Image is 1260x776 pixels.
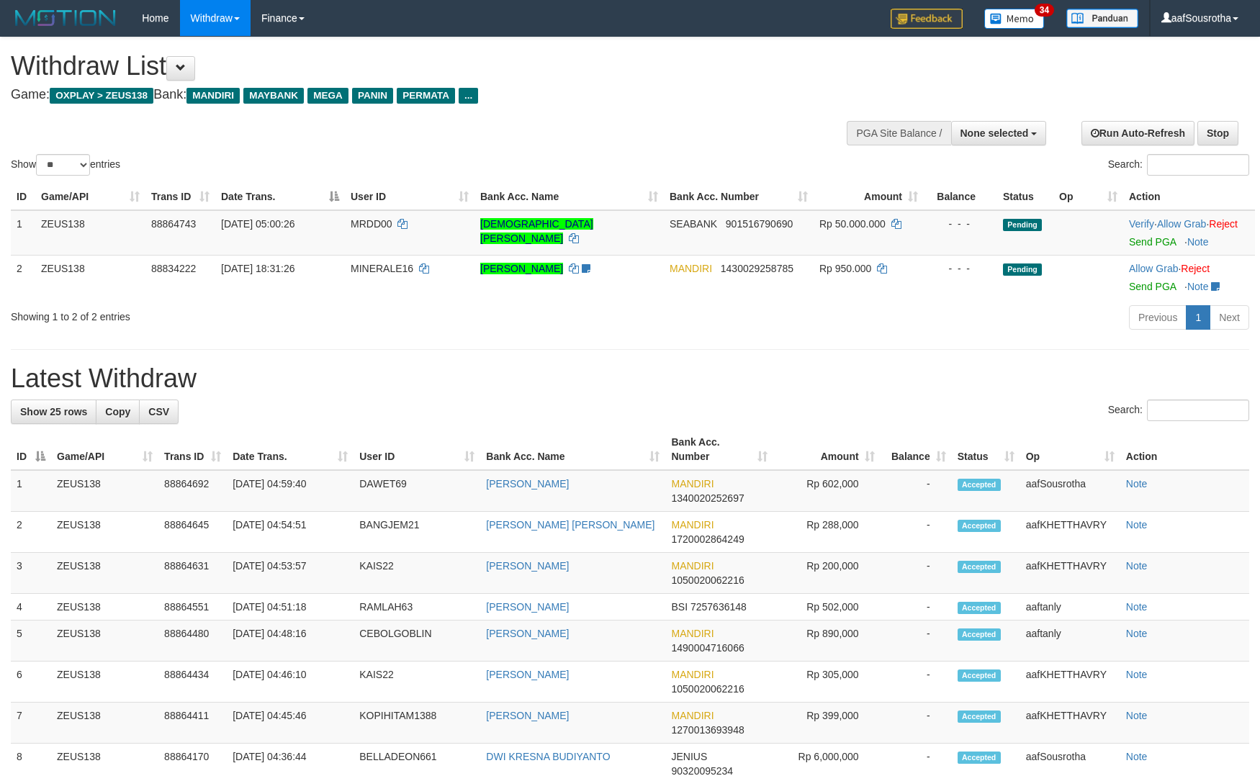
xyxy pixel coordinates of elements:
span: 88864743 [151,218,196,230]
label: Search: [1108,154,1249,176]
td: Rp 288,000 [773,512,881,553]
div: Showing 1 to 2 of 2 entries [11,304,514,324]
span: Accepted [958,602,1001,614]
td: [DATE] 04:59:40 [227,470,354,512]
span: MANDIRI [671,710,714,721]
td: - [881,662,952,703]
td: 2 [11,512,51,553]
td: aafKHETTHAVRY [1020,553,1120,594]
a: [PERSON_NAME] [486,628,569,639]
td: · [1123,255,1255,299]
a: Send PGA [1129,281,1176,292]
a: Stop [1197,121,1238,145]
td: KAIS22 [354,553,480,594]
span: [DATE] 05:00:26 [221,218,294,230]
span: 88834222 [151,263,196,274]
span: MANDIRI [671,478,714,489]
td: · · [1123,210,1255,256]
td: Rp 305,000 [773,662,881,703]
span: Accepted [958,520,1001,532]
td: 88864645 [158,512,227,553]
th: Status [997,184,1053,210]
span: PERMATA [397,88,455,104]
button: None selected [951,121,1047,145]
span: Copy 1340020252697 to clipboard [671,492,744,504]
th: Date Trans.: activate to sort column ascending [227,429,354,470]
td: [DATE] 04:51:18 [227,594,354,621]
td: KOPIHITAM1388 [354,703,480,744]
a: Previous [1129,305,1187,330]
span: MANDIRI [186,88,240,104]
span: PANIN [352,88,393,104]
th: Balance [924,184,997,210]
td: 1 [11,210,35,256]
td: 1 [11,470,51,512]
div: - - - [930,217,991,231]
td: Rp 200,000 [773,553,881,594]
span: MANDIRI [671,628,714,639]
img: MOTION_logo.png [11,7,120,29]
td: ZEUS138 [51,621,158,662]
td: aafKHETTHAVRY [1020,662,1120,703]
a: Note [1187,281,1209,292]
a: [PERSON_NAME] [486,478,569,489]
a: Verify [1129,218,1154,230]
span: MAYBANK [243,88,304,104]
td: 88864411 [158,703,227,744]
span: MANDIRI [670,263,712,274]
th: ID [11,184,35,210]
a: [DEMOGRAPHIC_DATA][PERSON_NAME] [480,218,593,244]
td: - [881,594,952,621]
td: - [881,621,952,662]
span: Copy 1720002864249 to clipboard [671,533,744,545]
td: - [881,470,952,512]
span: 34 [1035,4,1054,17]
td: 88864434 [158,662,227,703]
span: Copy 901516790690 to clipboard [726,218,793,230]
span: Accepted [958,669,1001,682]
td: Rp 502,000 [773,594,881,621]
td: 2 [11,255,35,299]
td: [DATE] 04:46:10 [227,662,354,703]
th: Trans ID: activate to sort column ascending [145,184,215,210]
td: 7 [11,703,51,744]
span: MANDIRI [671,669,714,680]
th: Bank Acc. Number: activate to sort column ascending [665,429,773,470]
h4: Game: Bank: [11,88,826,102]
input: Search: [1147,400,1249,421]
th: Action [1123,184,1255,210]
td: 4 [11,594,51,621]
input: Search: [1147,154,1249,176]
a: Note [1126,751,1148,762]
a: Allow Grab [1129,263,1178,274]
span: Copy 1050020062216 to clipboard [671,683,744,695]
a: Note [1187,236,1209,248]
th: Status: activate to sort column ascending [952,429,1020,470]
td: aafKHETTHAVRY [1020,512,1120,553]
span: Accepted [958,710,1001,723]
span: Accepted [958,752,1001,764]
span: Show 25 rows [20,406,87,418]
th: Trans ID: activate to sort column ascending [158,429,227,470]
th: Game/API: activate to sort column ascending [35,184,145,210]
th: User ID: activate to sort column ascending [354,429,480,470]
span: Rp 950.000 [819,263,871,274]
a: [PERSON_NAME] [486,601,569,613]
span: Rp 50.000.000 [819,218,886,230]
a: Note [1126,710,1148,721]
td: DAWET69 [354,470,480,512]
a: Copy [96,400,140,424]
th: Op: activate to sort column ascending [1020,429,1120,470]
span: Copy 7257636148 to clipboard [690,601,747,613]
td: aaftanly [1020,621,1120,662]
div: - - - [930,261,991,276]
span: BSI [671,601,688,613]
th: Amount: activate to sort column ascending [814,184,924,210]
td: aaftanly [1020,594,1120,621]
td: ZEUS138 [51,594,158,621]
h1: Withdraw List [11,52,826,81]
th: User ID: activate to sort column ascending [345,184,474,210]
span: ... [459,88,478,104]
th: Bank Acc. Number: activate to sort column ascending [664,184,814,210]
td: 5 [11,621,51,662]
